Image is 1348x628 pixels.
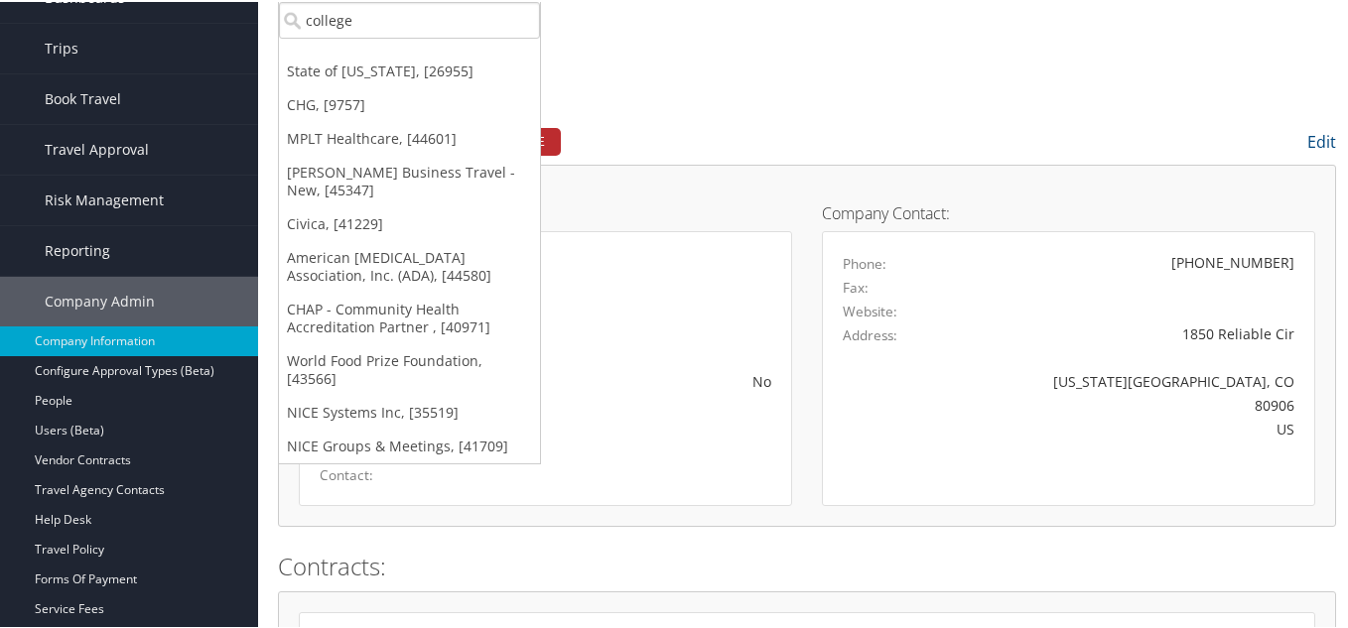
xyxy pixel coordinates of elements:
[279,205,540,239] a: Civica, [41229]
[45,22,78,71] span: Trips
[279,342,540,394] a: World Food Prize Foundation, [43566]
[843,276,869,296] label: Fax:
[279,154,540,205] a: [PERSON_NAME] Business Travel - New, [45347]
[1307,129,1336,151] a: Edit
[299,203,792,219] h4: Account Details:
[963,417,1294,438] div: US
[822,203,1315,219] h4: Company Contact:
[320,442,451,483] label: Group Travel Contact:
[963,393,1294,414] div: 80906
[279,120,540,154] a: MPLT Healthcare, [44601]
[279,239,540,291] a: American [MEDICAL_DATA] Association, Inc. (ADA), [44580]
[278,122,974,156] h2: Company Profile:
[45,224,110,274] span: Reporting
[843,252,886,272] label: Phone:
[963,369,1294,390] div: [US_STATE][GEOGRAPHIC_DATA], CO
[843,323,897,343] label: Address:
[1171,250,1294,271] div: [PHONE_NUMBER]
[45,275,155,324] span: Company Admin
[279,86,540,120] a: CHG, [9757]
[278,548,1336,581] h2: Contracts:
[480,369,771,390] div: No
[279,394,540,428] a: NICE Systems Inc, [35519]
[45,174,164,223] span: Risk Management
[45,72,121,122] span: Book Travel
[279,53,540,86] a: State of [US_STATE], [26955]
[279,291,540,342] a: CHAP - Community Health Accreditation Partner , [40971]
[843,300,897,319] label: Website:
[279,428,540,461] a: NICE Groups & Meetings, [41709]
[45,123,149,173] span: Travel Approval
[963,321,1294,342] div: 1850 Reliable Cir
